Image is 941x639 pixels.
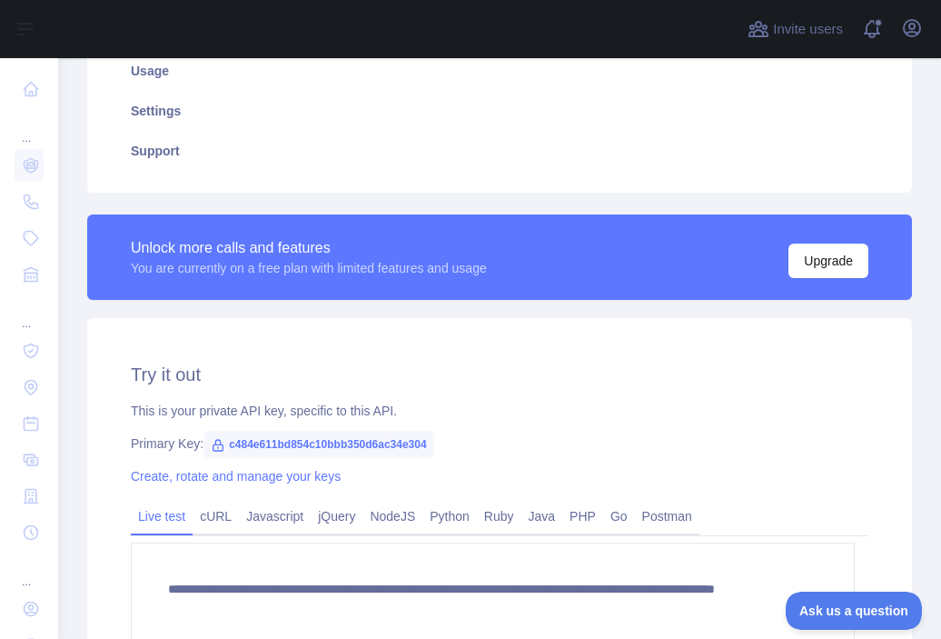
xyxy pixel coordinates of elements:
a: PHP [562,502,603,531]
button: Invite users [744,15,847,44]
a: Support [109,131,890,171]
a: Ruby [477,502,521,531]
a: Javascript [239,502,311,531]
button: Upgrade [788,244,868,278]
a: Go [603,502,635,531]
div: ... [15,109,44,145]
a: jQuery [311,502,362,531]
a: NodeJS [362,502,422,531]
div: You are currently on a free plan with limited features and usage [131,259,487,277]
a: Postman [635,502,699,531]
div: Primary Key: [131,434,868,453]
a: Settings [109,91,890,131]
span: c484e611bd854c10bbb350d6ac34e304 [203,431,434,458]
a: Java [521,502,563,531]
div: This is your private API key, specific to this API. [131,402,868,420]
a: Create, rotate and manage your keys [131,469,341,484]
h2: Try it out [131,362,868,387]
a: cURL [193,502,239,531]
div: ... [15,295,44,331]
iframe: Toggle Customer Support [786,592,923,630]
div: ... [15,553,44,589]
a: Python [422,502,477,531]
a: Usage [109,51,890,91]
a: Live test [131,502,193,531]
div: Unlock more calls and features [131,237,487,259]
span: Invite users [773,19,843,40]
